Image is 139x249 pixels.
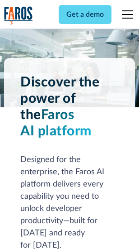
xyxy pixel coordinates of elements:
[20,74,119,139] h1: Discover the power of the
[4,6,33,25] a: home
[4,6,33,25] img: Logo of the analytics and reporting company Faros.
[59,5,111,24] a: Get a demo
[117,4,135,25] div: menu
[20,108,92,138] span: Faros AI platform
